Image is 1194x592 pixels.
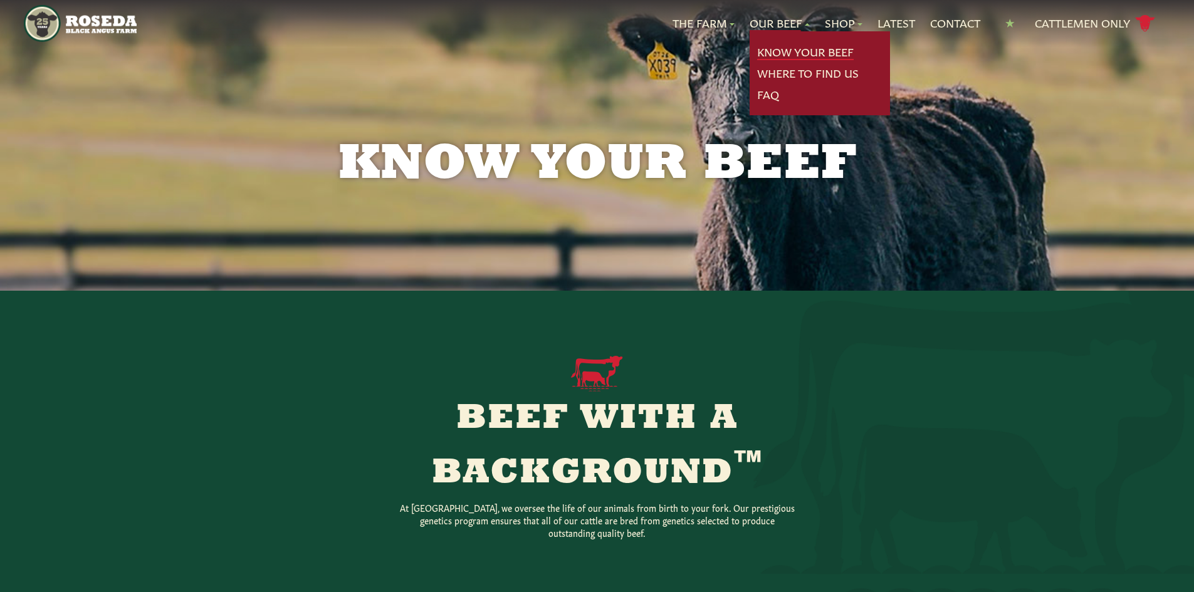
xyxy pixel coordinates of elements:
a: FAQ [757,86,779,103]
a: Where To Find Us [757,65,859,81]
a: Shop [825,15,862,31]
a: Know Your Beef [757,44,854,60]
h2: Beef With a Background [357,402,838,491]
img: https://roseda.com/wp-content/uploads/2021/05/roseda-25-header.png [24,5,136,42]
a: Our Beef [750,15,810,31]
a: Cattlemen Only [1035,13,1155,34]
p: At [GEOGRAPHIC_DATA], we oversee the life of our animals from birth to your fork. Our prestigious... [397,501,798,539]
sup: ™ [734,449,763,478]
a: Latest [877,15,915,31]
a: Contact [930,15,980,31]
h1: Know Your Beef [276,140,918,190]
a: The Farm [673,15,735,31]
